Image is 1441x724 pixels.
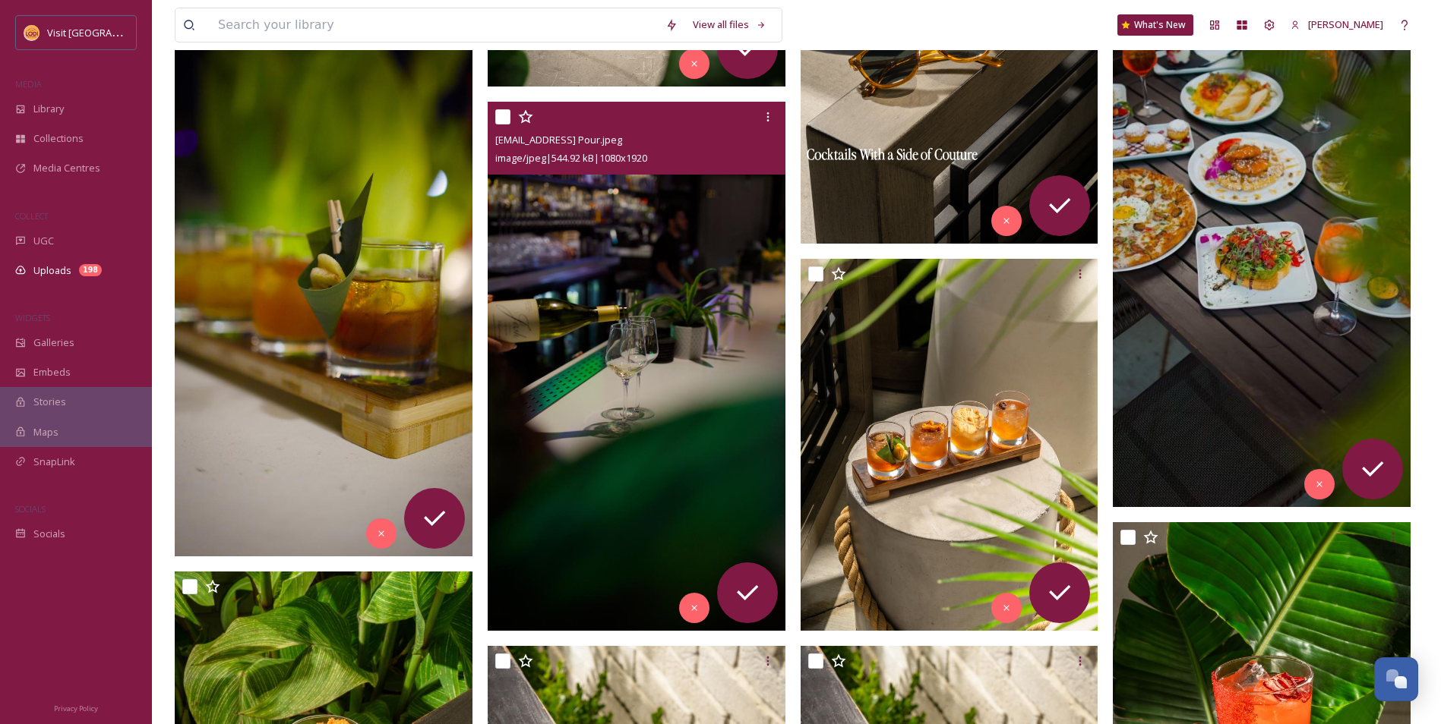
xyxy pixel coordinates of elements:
[15,78,42,90] span: MEDIA
[33,131,84,146] span: Collections
[15,503,46,515] span: SOCIALS
[33,527,65,541] span: Socials
[33,365,71,379] span: Embeds
[54,698,98,716] a: Privacy Policy
[15,210,48,222] span: COLLECT
[1308,17,1383,31] span: [PERSON_NAME]
[33,425,58,439] span: Maps
[685,10,774,39] a: View all files
[495,151,647,165] span: image/jpeg | 544.92 kB | 1080 x 1920
[79,264,102,276] div: 198
[33,263,71,278] span: Uploads
[24,25,40,40] img: Square%20Social%20Visit%20Lodi.png
[495,133,622,146] span: [EMAIL_ADDRESS] Pour.jpeg
[47,25,165,39] span: Visit [GEOGRAPHIC_DATA]
[33,395,66,409] span: Stories
[175,27,472,556] img: ext_1754597965.750966_Dhillon@pibarwoodbridge.com-Whiskey Flight.jpeg
[801,259,1098,631] img: ext_1754597963.625361_Dhillon@pibarwoodbridge.com-IMG_9359.jpeg
[15,312,50,323] span: WIDGETS
[210,8,658,42] input: Search your library
[1374,657,1418,701] button: Open Chat
[1283,10,1391,39] a: [PERSON_NAME]
[33,234,54,248] span: UGC
[33,455,75,469] span: SnapLink
[1117,14,1193,36] a: What's New
[488,102,785,631] img: ext_1754597965.420018_Dhillon@pibarwoodbridge.com-Wine Pour.jpeg
[33,161,100,175] span: Media Centres
[33,102,64,116] span: Library
[33,335,74,350] span: Galleries
[54,704,98,713] span: Privacy Policy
